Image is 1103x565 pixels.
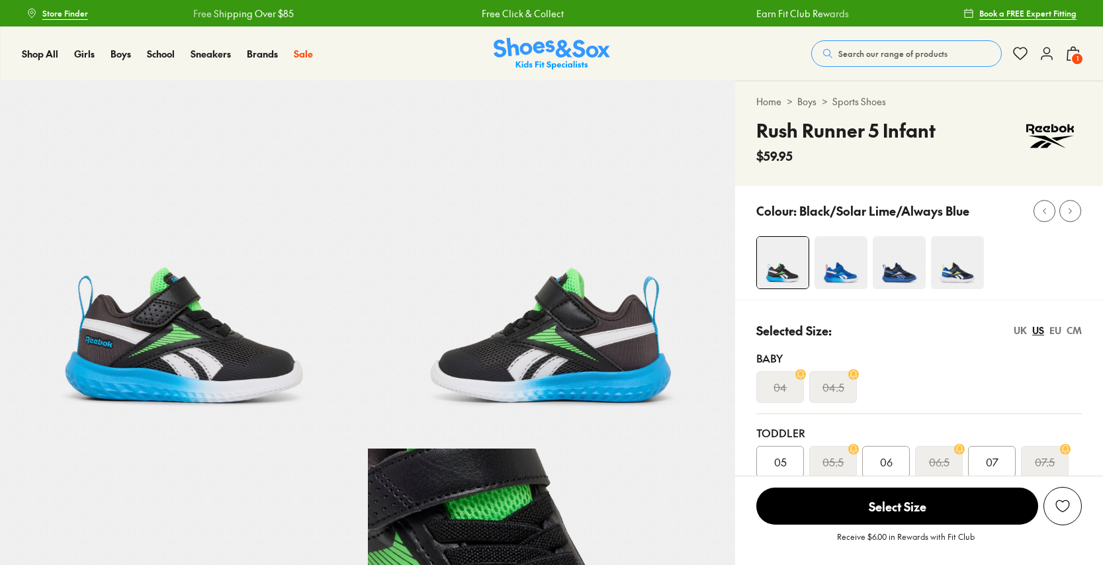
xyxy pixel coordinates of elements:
a: Book a FREE Expert Fitting [963,1,1077,25]
img: 4-567980_1 [873,236,926,289]
a: Brands [247,47,278,61]
span: $59.95 [756,147,793,165]
s: 05.5 [822,454,844,470]
a: Boys [110,47,131,61]
a: Girls [74,47,95,61]
p: Selected Size: [756,322,832,339]
a: Sale [294,47,313,61]
span: Boys [110,47,131,60]
img: 5-567989_1 [368,81,736,449]
s: 04.5 [822,379,844,395]
span: 06 [880,454,893,470]
span: Book a FREE Expert Fitting [979,7,1077,19]
span: Select Size [756,488,1038,525]
button: Select Size [756,487,1038,525]
span: Search our range of products [838,48,948,60]
p: Black/Solar Lime/Always Blue [799,202,969,220]
a: Boys [797,95,816,109]
div: Baby [756,350,1082,366]
a: Sneakers [191,47,231,61]
img: Vendor logo [1018,116,1082,156]
a: Free Click & Collect [482,7,564,21]
a: Home [756,95,781,109]
div: Toddler [756,425,1082,441]
span: Brands [247,47,278,60]
button: 1 [1065,39,1081,68]
div: US [1032,324,1044,337]
a: Free Shipping Over $85 [193,7,294,21]
a: Store Finder [26,1,88,25]
span: Sneakers [191,47,231,60]
span: Sale [294,47,313,60]
div: EU [1049,324,1061,337]
s: 04 [773,379,787,395]
span: School [147,47,175,60]
span: Girls [74,47,95,60]
img: 4-567988_1 [757,237,809,288]
div: > > [756,95,1082,109]
button: Add to Wishlist [1043,487,1082,525]
span: 07 [986,454,998,470]
p: Receive $6.00 in Rewards with Fit Club [837,531,975,554]
s: 06.5 [929,454,949,470]
a: Shoes & Sox [494,38,610,70]
h4: Rush Runner 5 Infant [756,116,936,144]
img: SNS_Logo_Responsive.svg [494,38,610,70]
a: Earn Fit Club Rewards [756,7,848,21]
span: 1 [1071,52,1084,65]
a: School [147,47,175,61]
img: 4-567984_1 [815,236,867,289]
div: CM [1067,324,1082,337]
a: Shop All [22,47,58,61]
p: Colour: [756,202,797,220]
div: UK [1014,324,1027,337]
button: Search our range of products [811,40,1002,67]
s: 07.5 [1035,454,1055,470]
a: Sports Shoes [832,95,886,109]
img: 4-567976_1 [931,236,984,289]
span: 05 [774,454,787,470]
span: Store Finder [42,7,88,19]
span: Shop All [22,47,58,60]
